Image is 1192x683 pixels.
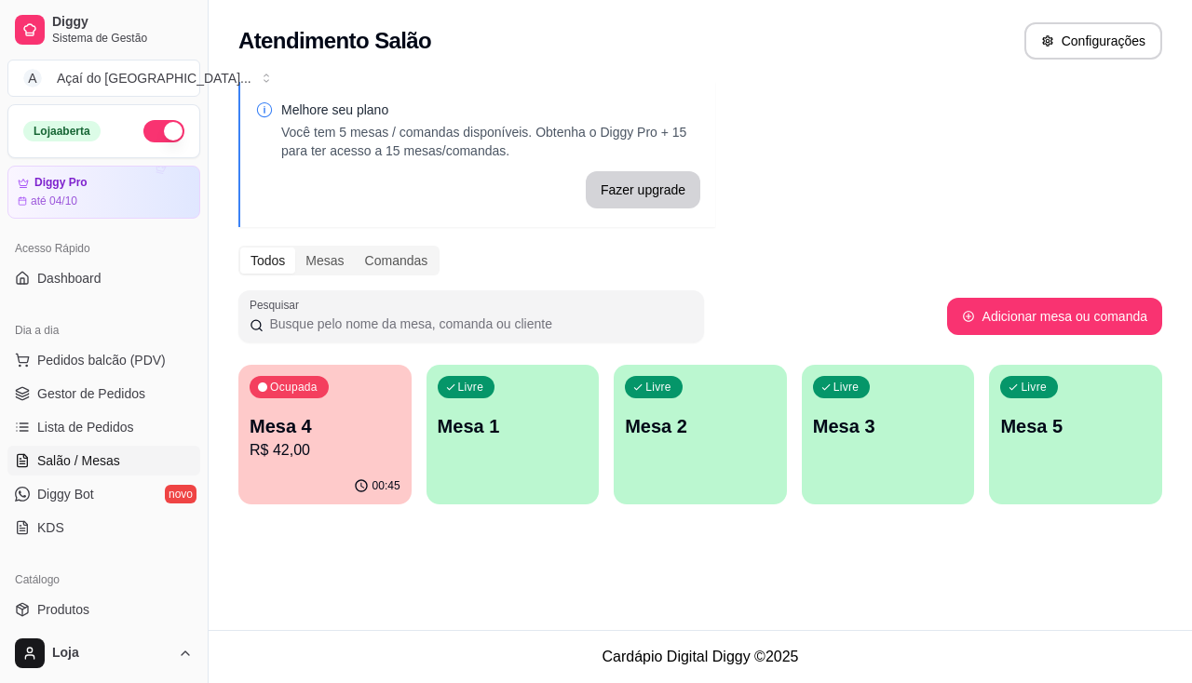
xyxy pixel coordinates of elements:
button: OcupadaMesa 4R$ 42,0000:45 [238,365,412,504]
p: Mesa 4 [250,413,400,439]
div: Loja aberta [23,121,101,141]
span: Sistema de Gestão [52,31,193,46]
a: Dashboard [7,263,200,293]
div: Açaí do [GEOGRAPHIC_DATA] ... [57,69,251,87]
button: Adicionar mesa ou comanda [947,298,1162,335]
a: DiggySistema de Gestão [7,7,200,52]
p: Livre [458,380,484,395]
span: KDS [37,518,64,537]
span: Diggy [52,14,193,31]
button: Configurações [1024,22,1162,60]
button: Fazer upgrade [586,171,700,208]
span: Lista de Pedidos [37,418,134,436]
a: Produtos [7,595,200,624]
p: Melhore seu plano [281,100,700,119]
span: Pedidos balcão (PDV) [37,351,166,369]
p: R$ 42,00 [250,439,400,462]
button: Select a team [7,60,200,97]
p: Livre [645,380,671,395]
div: Dia a dia [7,315,200,345]
button: LivreMesa 1 [427,365,600,504]
h2: Atendimento Salão [238,26,431,56]
p: Livre [1021,380,1047,395]
div: Comandas [355,248,439,274]
p: Você tem 5 mesas / comandas disponíveis. Obtenha o Diggy Pro + 15 para ter acesso a 15 mesas/coma... [281,123,700,160]
span: A [23,69,42,87]
a: Diggy Proaté 04/10 [7,166,200,219]
footer: Cardápio Digital Diggy © 2025 [209,630,1192,683]
a: Salão / Mesas [7,446,200,475]
button: LivreMesa 3 [802,365,975,504]
button: Loja [7,631,200,676]
a: Gestor de Pedidos [7,379,200,408]
p: Ocupada [270,380,318,395]
p: Mesa 3 [813,413,964,439]
button: LivreMesa 2 [614,365,787,504]
div: Mesas [295,248,354,274]
span: Diggy Bot [37,485,94,503]
input: Pesquisar [264,315,693,333]
a: KDS [7,513,200,542]
p: Mesa 5 [1000,413,1151,439]
article: até 04/10 [31,194,77,208]
span: Produtos [37,600,89,619]
label: Pesquisar [250,297,305,313]
button: Alterar Status [143,120,184,142]
span: Loja [52,645,170,662]
button: LivreMesa 5 [989,365,1162,504]
span: Dashboard [37,269,102,288]
a: Lista de Pedidos [7,412,200,442]
p: Mesa 2 [625,413,776,439]
span: Salão / Mesas [37,451,120,470]
a: Diggy Botnovo [7,479,200,509]
button: Pedidos balcão (PDV) [7,345,200,375]
div: Acesso Rápido [7,234,200,263]
article: Diggy Pro [34,176,88,190]
p: 00:45 [372,478,400,493]
div: Catálogo [7,565,200,595]
div: Todos [240,248,295,274]
span: Gestor de Pedidos [37,384,145,403]
p: Mesa 1 [438,413,589,439]
p: Livre [833,380,860,395]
